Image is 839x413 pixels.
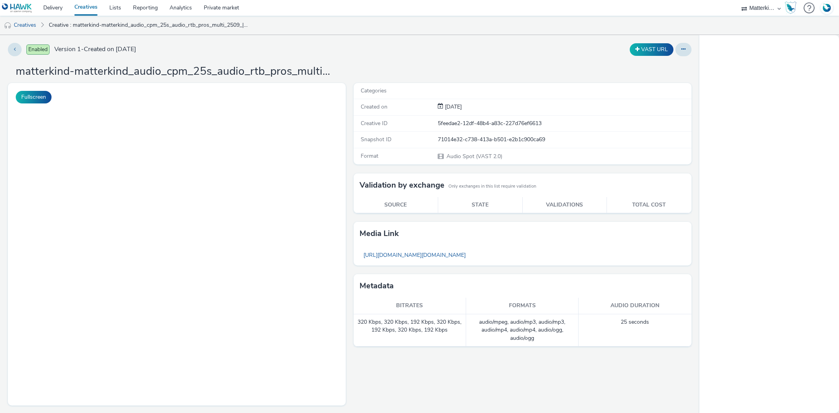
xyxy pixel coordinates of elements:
h1: matterkind-matterkind_audio_cpm_25s_audio_rtb_pros_multi_2509_|preroll|a1849-na|pcc|1002_chaud [16,64,330,79]
th: Total cost [607,197,691,213]
div: Creation 05 September 2025, 10:43 [443,103,462,111]
a: Creative : matterkind-matterkind_audio_cpm_25s_audio_rtb_pros_multi_2509_|preroll|a1849-na|pcc|10... [45,16,254,35]
th: Validations [522,197,607,213]
span: Snapshot ID [361,136,391,143]
button: VAST URL [630,43,673,56]
th: Formats [466,298,579,314]
span: Format [361,152,378,160]
th: Bitrates [354,298,466,314]
button: Fullscreen [16,91,52,103]
td: 320 Kbps, 320 Kbps, 192 Kbps, 320 Kbps, 192 Kbps, 320 Kbps, 192 Kbps [354,314,466,347]
span: Version 1 - Created on [DATE] [54,45,136,54]
th: Audio duration [579,298,691,314]
img: audio [4,22,12,29]
span: [DATE] [443,103,462,111]
span: Categories [361,87,387,94]
a: [URL][DOMAIN_NAME][DOMAIN_NAME] [360,247,470,263]
span: Created on [361,103,387,111]
h3: Validation by exchange [360,179,444,191]
div: 5feedae2-12df-48b4-a83c-227d76ef6613 [438,120,690,127]
div: Duplicate the creative as a VAST URL [628,43,675,56]
th: Source [354,197,438,213]
span: Enabled [26,44,50,55]
td: audio/mpeg, audio/mp3, audio/mp3, audio/mp4, audio/mp4, audio/ogg, audio/ogg [466,314,579,347]
th: State [438,197,522,213]
div: 71014e32-c738-413a-b501-e2b1c900ca69 [438,136,690,144]
img: Hawk Academy [785,2,797,14]
h3: Media link [360,228,399,240]
td: 25 seconds [579,314,691,347]
img: undefined Logo [2,3,32,13]
a: Hawk Academy [785,2,800,14]
span: Audio Spot (VAST 2.0) [446,153,502,160]
small: Only exchanges in this list require validation [448,183,536,190]
h3: Metadata [360,280,394,292]
img: Account FR [821,2,833,14]
span: Creative ID [361,120,387,127]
